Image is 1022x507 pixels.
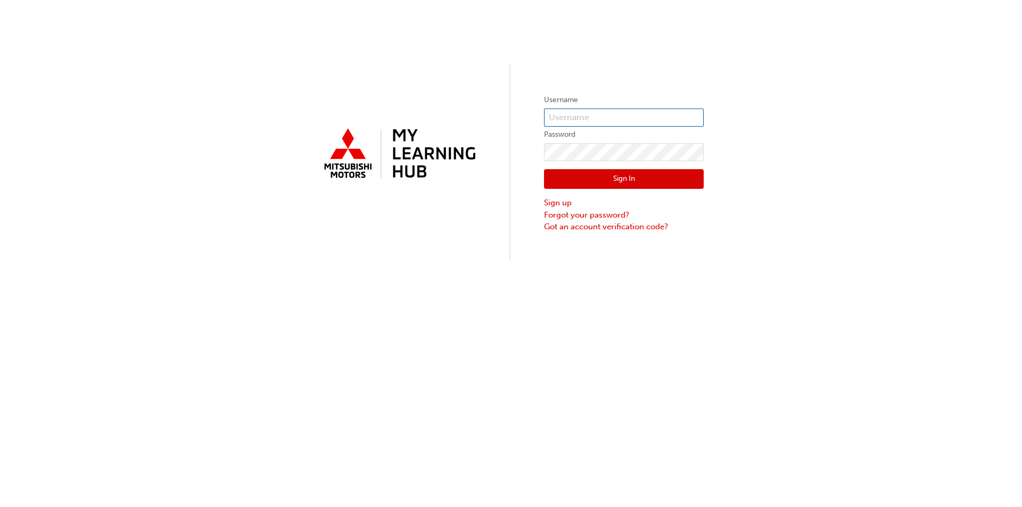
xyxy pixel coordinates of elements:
button: Sign In [544,169,704,189]
input: Username [544,109,704,127]
label: Username [544,94,704,106]
img: mmal [318,124,478,185]
a: Got an account verification code? [544,221,704,233]
label: Password [544,128,704,141]
a: Sign up [544,197,704,209]
a: Forgot your password? [544,209,704,221]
